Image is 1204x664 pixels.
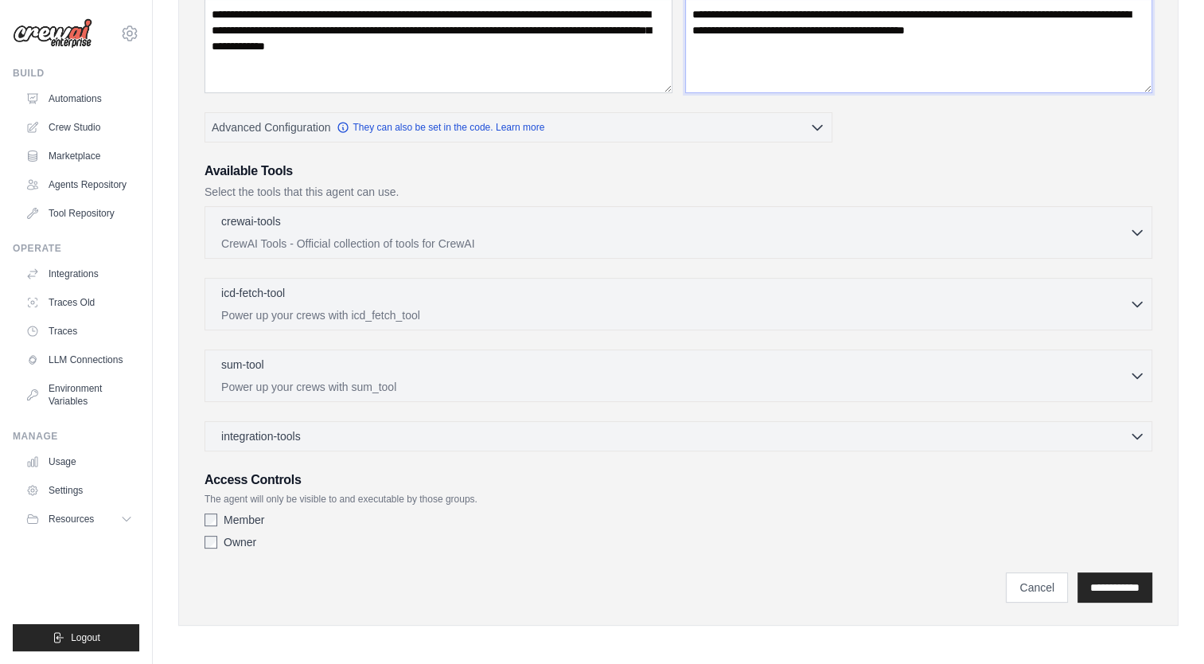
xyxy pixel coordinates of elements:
[221,357,264,373] p: sum-tool
[221,307,1129,323] p: Power up your crews with icd_fetch_tool
[224,512,264,528] label: Member
[71,631,100,644] span: Logout
[205,184,1152,200] p: Select the tools that this agent can use.
[221,428,301,444] span: integration-tools
[205,493,1152,506] p: The agent will only be visible to and executable by those groups.
[13,18,92,49] img: Logo
[19,172,139,197] a: Agents Repository
[19,115,139,140] a: Crew Studio
[19,318,139,344] a: Traces
[224,534,256,550] label: Owner
[19,449,139,475] a: Usage
[221,213,281,229] p: crewai-tools
[19,506,139,532] button: Resources
[221,236,1129,252] p: CrewAI Tools - Official collection of tools for CrewAI
[19,261,139,287] a: Integrations
[212,357,1145,395] button: sum-tool Power up your crews with sum_tool
[212,119,330,135] span: Advanced Configuration
[19,347,139,373] a: LLM Connections
[205,162,1152,181] h3: Available Tools
[337,121,544,134] a: They can also be set in the code. Learn more
[205,471,1152,490] h3: Access Controls
[221,379,1129,395] p: Power up your crews with sum_tool
[13,624,139,651] button: Logout
[19,376,139,414] a: Environment Variables
[205,113,832,142] button: Advanced Configuration They can also be set in the code. Learn more
[13,67,139,80] div: Build
[19,201,139,226] a: Tool Repository
[19,478,139,503] a: Settings
[19,143,139,169] a: Marketplace
[49,513,94,525] span: Resources
[13,430,139,443] div: Manage
[212,428,1145,444] button: integration-tools
[13,242,139,255] div: Operate
[212,213,1145,252] button: crewai-tools CrewAI Tools - Official collection of tools for CrewAI
[221,285,285,301] p: icd-fetch-tool
[1006,572,1068,603] a: Cancel
[212,285,1145,323] button: icd-fetch-tool Power up your crews with icd_fetch_tool
[19,290,139,315] a: Traces Old
[19,86,139,111] a: Automations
